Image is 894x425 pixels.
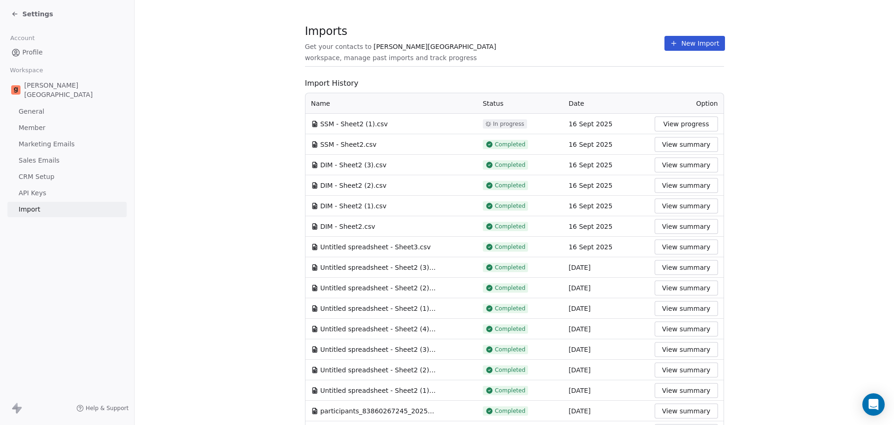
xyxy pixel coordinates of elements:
[495,346,526,353] span: Completed
[305,24,665,38] span: Imports
[76,404,129,412] a: Help & Support
[495,223,526,230] span: Completed
[320,386,437,395] span: Untitled spreadsheet - Sheet2 (1).csv
[320,201,386,211] span: DIM - Sheet2 (1).csv
[305,53,477,62] span: workspace, manage past imports and track progress
[320,181,386,190] span: DIM - Sheet2 (2).csv
[655,383,718,398] button: View summary
[569,222,643,231] div: 16 Sept 2025
[655,301,718,316] button: View summary
[495,305,526,312] span: Completed
[655,240,718,254] button: View summary
[569,160,643,170] div: 16 Sept 2025
[495,407,526,415] span: Completed
[495,325,526,333] span: Completed
[7,185,127,201] a: API Keys
[655,178,718,193] button: View summary
[19,139,74,149] span: Marketing Emails
[495,243,526,251] span: Completed
[569,345,643,354] div: [DATE]
[664,36,725,51] button: New Import
[11,85,20,95] img: Goela%20School%20Logos%20(4).png
[320,242,431,252] span: Untitled spreadsheet - Sheet3.csv
[19,205,40,214] span: Import
[86,404,129,412] span: Help & Support
[569,365,643,375] div: [DATE]
[7,104,127,119] a: General
[569,140,643,149] div: 16 Sept 2025
[655,404,718,418] button: View summary
[483,100,504,107] span: Status
[696,100,718,107] span: Option
[493,120,524,128] span: In progress
[7,169,127,185] a: CRM Setup
[569,263,643,272] div: [DATE]
[320,160,386,170] span: DIM - Sheet2 (3).csv
[569,304,643,313] div: [DATE]
[495,182,526,189] span: Completed
[495,264,526,271] span: Completed
[320,283,437,293] span: Untitled spreadsheet - Sheet2 (2).csv
[655,219,718,234] button: View summary
[320,119,388,129] span: SSM - Sheet2 (1).csv
[495,366,526,374] span: Completed
[311,99,330,108] span: Name
[19,156,60,165] span: Sales Emails
[569,406,643,416] div: [DATE]
[655,199,718,213] button: View summary
[655,137,718,152] button: View summary
[6,31,39,45] span: Account
[569,283,643,293] div: [DATE]
[320,324,437,334] span: Untitled spreadsheet - Sheet2 (4).csv
[569,386,643,395] div: [DATE]
[655,322,718,336] button: View summary
[862,393,885,416] div: Open Intercom Messenger
[19,188,46,198] span: API Keys
[655,342,718,357] button: View summary
[11,9,53,19] a: Settings
[320,365,437,375] span: Untitled spreadsheet - Sheet2 (2).csv
[495,161,526,169] span: Completed
[569,119,643,129] div: 16 Sept 2025
[19,172,54,182] span: CRM Setup
[373,42,496,51] span: [PERSON_NAME][GEOGRAPHIC_DATA]
[24,81,123,99] span: [PERSON_NAME][GEOGRAPHIC_DATA]
[7,137,127,152] a: Marketing Emails
[320,263,437,272] span: Untitled spreadsheet - Sheet2 (3).csv
[320,345,437,354] span: Untitled spreadsheet - Sheet2 (3).csv
[22,9,53,19] span: Settings
[655,117,718,131] button: View progress
[569,181,643,190] div: 16 Sept 2025
[320,304,437,313] span: Untitled spreadsheet - Sheet2 (1).csv
[495,387,526,394] span: Completed
[320,140,377,149] span: SSM - Sheet2.csv
[320,222,375,231] span: DIM - Sheet2.csv
[569,324,643,334] div: [DATE]
[7,45,127,60] a: Profile
[569,201,643,211] div: 16 Sept 2025
[569,242,643,252] div: 16 Sept 2025
[655,260,718,275] button: View summary
[7,120,127,136] a: Member
[6,63,47,77] span: Workspace
[655,158,718,172] button: View summary
[19,107,44,117] span: General
[320,406,437,416] span: participants_83860267245_2025_09_13.csv
[655,363,718,377] button: View summary
[495,202,526,210] span: Completed
[7,202,127,217] a: Import
[7,153,127,168] a: Sales Emails
[305,42,372,51] span: Get your contacts to
[305,78,724,89] span: Import History
[569,100,584,107] span: Date
[495,284,526,292] span: Completed
[495,141,526,148] span: Completed
[22,48,43,57] span: Profile
[19,123,46,133] span: Member
[655,281,718,295] button: View summary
